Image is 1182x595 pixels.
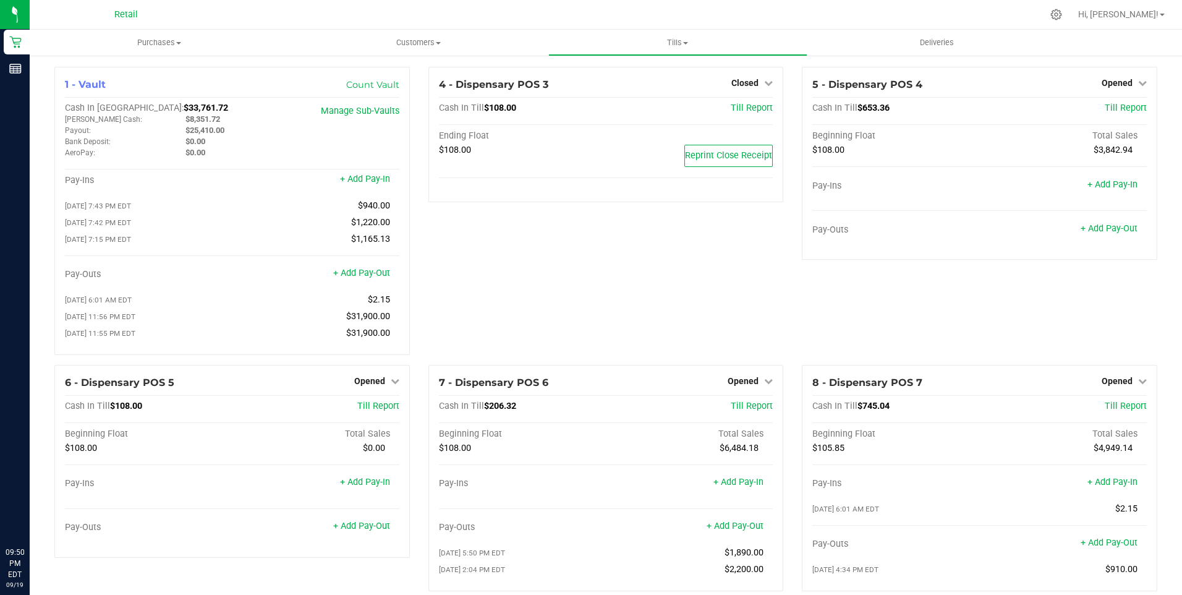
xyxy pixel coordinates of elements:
span: [DATE] 11:56 PM EDT [65,312,135,321]
span: Opened [1102,376,1133,386]
a: Till Report [357,401,399,411]
div: Pay-Ins [65,478,232,489]
span: $6,484.18 [720,443,759,453]
div: Total Sales [232,429,399,440]
a: Till Report [731,103,773,113]
span: $31,900.00 [346,311,390,322]
div: Pay-Outs [65,269,232,280]
a: + Add Pay-Out [333,521,390,531]
a: + Add Pay-Out [707,521,763,531]
span: $0.00 [363,443,385,453]
a: + Add Pay-Out [1081,537,1137,548]
a: + Add Pay-Out [333,268,390,278]
a: Deliveries [807,30,1066,56]
span: $25,410.00 [185,126,224,135]
inline-svg: Reports [9,62,22,75]
span: $2.15 [368,294,390,305]
span: Cash In Till [65,401,110,411]
span: Hi, [PERSON_NAME]! [1078,9,1159,19]
div: Beginning Float [439,429,606,440]
span: $1,890.00 [725,547,763,558]
div: Pay-Outs [65,522,232,533]
a: + Add Pay-In [1087,477,1137,487]
span: [DATE] 7:15 PM EDT [65,235,131,244]
span: AeroPay: [65,148,95,157]
span: [DATE] 6:01 AM EDT [65,296,132,304]
a: + Add Pay-Out [1081,223,1137,234]
div: Pay-Ins [812,478,979,489]
div: Manage settings [1048,9,1064,20]
a: Count Vault [346,79,399,90]
span: $108.00 [110,401,142,411]
span: $206.32 [484,401,516,411]
span: Purchases [30,37,289,48]
inline-svg: Retail [9,36,22,48]
span: Deliveries [903,37,971,48]
div: Pay-Ins [65,175,232,186]
span: Reprint Close Receipt [685,150,772,161]
div: Ending Float [439,131,606,142]
span: Till Report [731,401,773,411]
a: + Add Pay-In [1087,179,1137,190]
div: Beginning Float [812,429,979,440]
iframe: Resource center [12,496,49,533]
span: $108.00 [812,145,844,155]
a: Till Report [1105,401,1147,411]
div: Beginning Float [812,131,979,142]
span: $105.85 [812,443,844,453]
span: $3,842.94 [1094,145,1133,155]
a: Till Report [1105,103,1147,113]
span: Customers [289,37,547,48]
p: 09:50 PM EDT [6,547,24,580]
div: Total Sales [606,429,773,440]
span: [DATE] 7:43 PM EDT [65,202,131,210]
span: 6 - Dispensary POS 5 [65,377,174,388]
span: 7 - Dispensary POS 6 [439,377,548,388]
span: Opened [354,376,385,386]
span: 5 - Dispensary POS 4 [812,79,922,90]
span: [PERSON_NAME] Cash: [65,115,142,124]
a: + Add Pay-In [713,477,763,487]
span: $2,200.00 [725,564,763,575]
span: $108.00 [439,145,471,155]
span: [DATE] 6:01 AM EDT [812,505,879,513]
span: Opened [1102,78,1133,88]
span: $108.00 [65,443,97,453]
div: Pay-Outs [812,539,979,550]
span: Cash In Till [439,103,484,113]
span: Tills [549,37,807,48]
span: [DATE] 5:50 PM EDT [439,549,505,557]
a: + Add Pay-In [340,477,390,487]
div: Total Sales [980,131,1147,142]
span: Cash In Till [812,401,857,411]
span: Closed [731,78,759,88]
a: Purchases [30,30,289,56]
span: Bank Deposit: [65,137,111,146]
span: [DATE] 11:55 PM EDT [65,329,135,338]
button: Reprint Close Receipt [684,145,773,167]
span: [DATE] 7:42 PM EDT [65,218,131,227]
span: Cash In Till [812,103,857,113]
span: Opened [728,376,759,386]
div: Total Sales [980,429,1147,440]
span: $4,949.14 [1094,443,1133,453]
span: $0.00 [185,137,205,146]
span: $33,761.72 [184,103,228,113]
p: 09/19 [6,580,24,589]
span: $31,900.00 [346,328,390,338]
div: Pay-Outs [439,522,606,533]
a: + Add Pay-In [340,174,390,184]
span: $1,220.00 [351,217,390,228]
span: [DATE] 4:34 PM EDT [812,565,878,574]
span: Cash In Till [439,401,484,411]
div: Beginning Float [65,429,232,440]
a: Customers [289,30,548,56]
span: $1,165.13 [351,234,390,244]
span: 4 - Dispensary POS 3 [439,79,548,90]
span: $0.00 [185,148,205,157]
span: 1 - Vault [65,79,106,90]
div: Pay-Ins [812,181,979,192]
